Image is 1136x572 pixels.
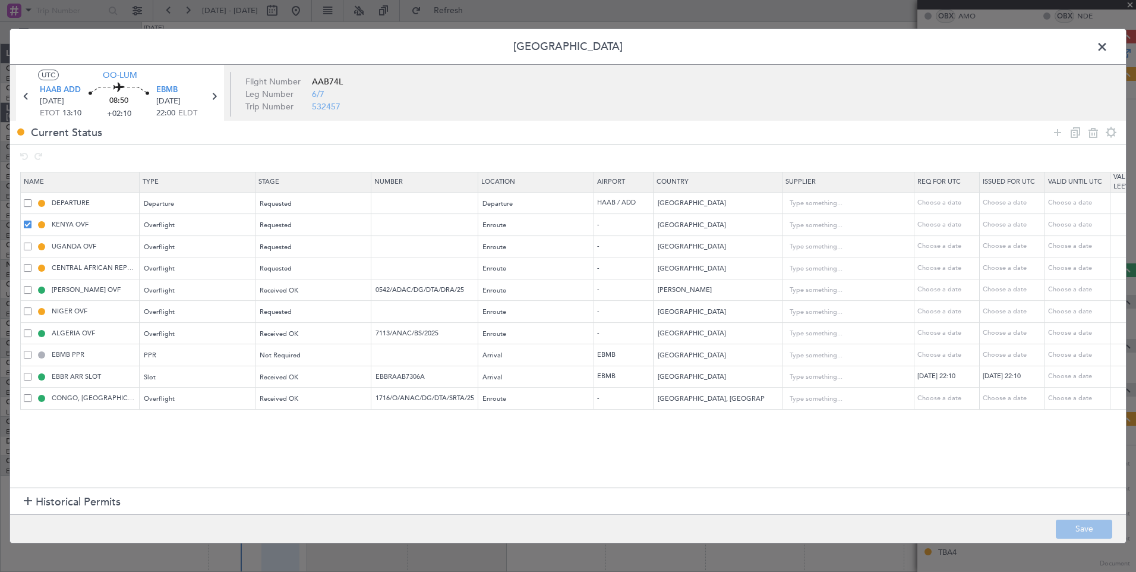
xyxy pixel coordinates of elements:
div: Choose a date [917,198,979,208]
span: Valid Until Utc [1048,177,1102,186]
div: Choose a date [983,220,1045,230]
div: Choose a date [1048,220,1110,230]
div: [DATE] 22:10 [983,372,1045,382]
div: Choose a date [917,394,979,404]
div: Choose a date [1048,198,1110,208]
div: Choose a date [983,394,1045,404]
div: Choose a date [983,307,1045,317]
div: Choose a date [917,350,979,360]
div: Choose a date [917,220,979,230]
div: Choose a date [917,285,979,295]
div: Choose a date [917,328,979,338]
div: Choose a date [1048,372,1110,382]
div: Choose a date [1048,263,1110,274]
div: Choose a date [917,241,979,252]
div: Choose a date [1048,241,1110,252]
div: Choose a date [917,263,979,274]
div: Choose a date [917,307,979,317]
header: [GEOGRAPHIC_DATA] [10,29,1126,65]
div: Choose a date [983,328,1045,338]
div: Choose a date [1048,394,1110,404]
div: Choose a date [983,241,1045,252]
span: Issued For Utc [983,177,1035,186]
div: Choose a date [983,263,1045,274]
div: Choose a date [983,198,1045,208]
div: Choose a date [1048,285,1110,295]
div: Choose a date [983,350,1045,360]
div: Choose a date [983,285,1045,295]
div: Choose a date [1048,350,1110,360]
div: Choose a date [1048,328,1110,338]
span: Req For Utc [917,177,961,186]
div: Choose a date [1048,307,1110,317]
div: [DATE] 22:10 [917,372,979,382]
